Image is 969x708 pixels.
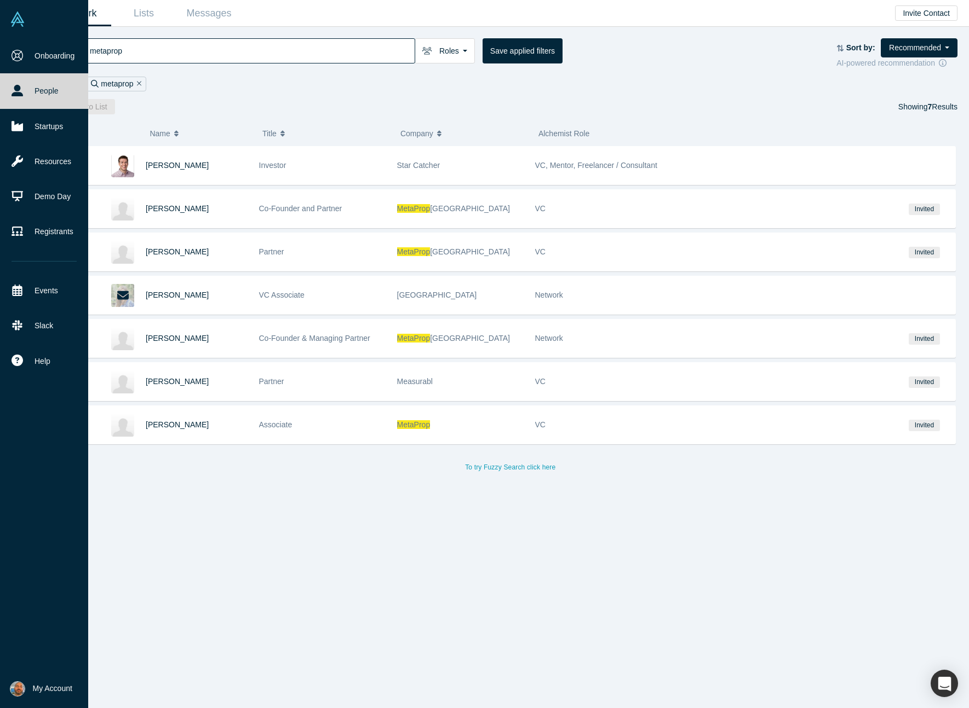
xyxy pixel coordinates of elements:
[10,11,25,27] img: Alchemist Vault Logo
[881,38,957,57] button: Recommended
[111,198,134,220] img: Zach Aarons's Profile Image
[111,154,134,177] img: Bryan Lyandvert's Profile Image
[430,204,510,213] span: [GEOGRAPHIC_DATA]
[415,38,475,63] button: Roles
[895,5,957,21] button: Invite Contact
[33,683,72,694] span: My Account
[111,414,134,437] img: Stephen Todres's Profile Image
[259,247,284,256] span: Partner
[259,204,342,213] span: Co-Founder and Partner
[64,99,115,114] button: Add to List
[909,420,939,431] span: Invited
[259,161,286,170] span: Investor
[397,204,431,213] span: MetaProp
[146,334,209,343] a: [PERSON_NAME]
[538,129,589,138] span: Alchemist Role
[846,43,875,52] strong: Sort by:
[10,681,25,697] img: Aarlo Stone Fish's Account
[535,334,563,343] span: Network
[909,376,939,388] span: Invited
[400,122,527,145] button: Company
[259,377,284,386] span: Partner
[86,77,146,91] div: metaprop
[111,1,176,26] a: Lists
[535,247,546,256] span: VC
[535,161,657,170] span: VC, Mentor, Freelancer / Consultant
[146,204,209,213] a: [PERSON_NAME]
[146,291,209,299] a: [PERSON_NAME]
[134,78,142,90] button: Remove Filter
[146,377,209,386] a: [PERSON_NAME]
[89,38,415,63] input: Search by name, title, company, summary, expertise, investment criteria or topics of focus
[483,38,563,63] button: Save applied filters
[111,370,134,393] img: Maureen Waters's Profile Image
[146,247,209,256] a: [PERSON_NAME]
[10,681,72,697] button: My Account
[146,161,209,170] a: [PERSON_NAME]
[928,102,932,111] strong: 7
[909,247,939,258] span: Invited
[898,99,957,114] div: Showing
[535,291,563,299] span: Network
[259,334,370,343] span: Co-Founder & Managing Partner
[909,333,939,345] span: Invited
[111,327,134,350] img: Aaron Block's Profile Image
[397,420,431,429] span: MetaProp
[259,291,305,299] span: VC Associate
[146,420,209,429] a: [PERSON_NAME]
[397,377,433,386] span: Measurabl
[150,122,170,145] span: Name
[928,102,957,111] span: Results
[430,334,510,343] span: [GEOGRAPHIC_DATA]
[111,241,134,264] img: Zak Schwarzman's Profile Image
[535,204,546,213] span: VC
[176,1,242,26] a: Messages
[35,356,50,367] span: Help
[836,57,957,69] div: AI-powered recommendation
[397,161,440,170] span: Star Catcher
[457,460,563,474] button: To try Fuzzy Search click here
[150,122,251,145] button: Name
[430,247,510,256] span: [GEOGRAPHIC_DATA]
[397,291,477,299] span: [GEOGRAPHIC_DATA]
[397,334,431,343] span: MetaProp
[909,204,939,215] span: Invited
[259,420,293,429] span: Associate
[400,122,433,145] span: Company
[535,420,546,429] span: VC
[397,247,431,256] span: MetaProp
[262,122,389,145] button: Title
[535,377,546,386] span: VC
[262,122,277,145] span: Title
